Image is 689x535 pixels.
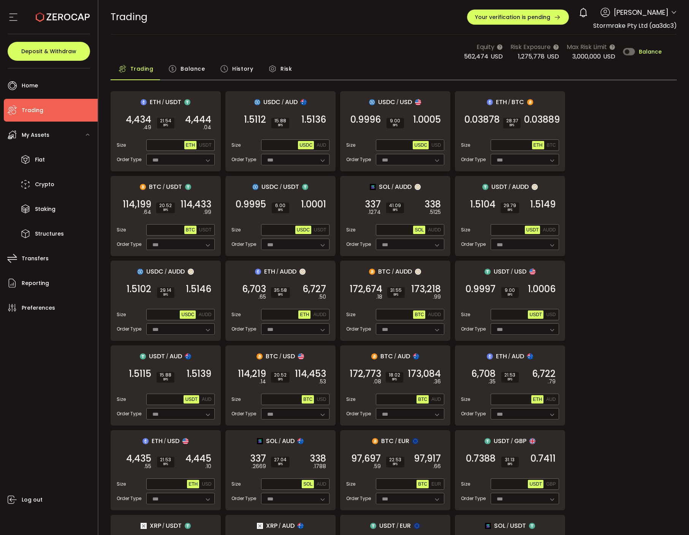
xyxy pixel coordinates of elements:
em: / [166,353,168,360]
span: ETH [188,481,198,487]
i: BPS [159,208,172,212]
span: AUD [202,397,211,402]
span: USDC [263,97,280,107]
span: Stormrake Pty Ltd (aa3dc3) [593,21,677,30]
img: usdt_portfolio.svg [140,353,146,359]
em: .5125 [429,208,441,216]
em: .04 [203,123,211,131]
span: Preferences [22,302,55,313]
span: 9.00 [390,119,401,123]
em: / [165,268,167,275]
span: USD [400,97,412,107]
span: BTC [266,351,278,361]
span: 0.9995 [236,201,266,208]
span: Crypto [35,179,54,190]
span: Order Type [346,241,371,248]
img: btc_portfolio.svg [371,353,377,359]
span: History [232,61,253,76]
span: USDC [378,97,395,107]
span: USDC [414,142,427,148]
span: AUD [398,351,410,361]
em: / [508,353,510,360]
img: btc_portfolio.svg [527,99,533,105]
span: USDT [199,142,212,148]
span: AUD [512,351,524,361]
span: Home [22,80,38,91]
img: zuPXiwguUFiBOIQyqLOiXsnnNitlx7q4LCwEbLHADjIpTka+Lip0HH8D0VTrd02z+wEAAAAASUVORK5CYII= [415,184,421,190]
em: / [280,184,282,190]
span: 562,474 [464,52,488,61]
span: Size [346,311,355,318]
span: 41.09 [389,203,401,208]
span: Size [117,142,126,149]
span: SOL [415,227,424,233]
span: My Assets [22,130,49,141]
span: ETH [496,97,507,107]
i: BPS [160,293,171,297]
span: Size [461,311,470,318]
span: 21.54 [160,119,171,123]
span: Balance [181,61,205,76]
img: usdc_portfolio.svg [254,99,260,105]
button: AUD [315,480,328,488]
span: Size [231,226,241,233]
span: AUDD [395,267,412,276]
span: 114,199 [123,201,151,208]
span: AUDD [395,182,412,192]
i: BPS [160,123,171,128]
button: USDT [528,480,543,488]
span: Order Type [461,326,486,332]
span: Order Type [231,326,256,332]
img: aud_portfolio.svg [298,438,304,444]
button: AUD [430,395,442,404]
img: sol_portfolio.png [370,184,376,190]
em: .18 [376,293,382,301]
img: btc_portfolio.svg [372,438,378,444]
span: USDT [491,182,507,192]
em: / [392,268,394,275]
img: xrp_portfolio.png [141,523,147,529]
img: aud_portfolio.svg [298,523,304,529]
span: 1.5136 [301,116,326,123]
span: Max Risk Limit [567,42,607,52]
img: usd_portfolio.svg [529,269,535,275]
em: / [163,184,165,190]
img: usd_portfolio.svg [298,353,304,359]
span: AUD [546,397,556,402]
button: AUDD [197,310,213,319]
img: sol_portfolio.png [485,523,491,529]
span: Structures [35,228,64,239]
span: USDC [299,142,312,148]
button: USDT [198,141,213,149]
span: ETH [300,312,309,317]
i: BPS [390,293,402,297]
button: USD [200,480,213,488]
button: USD [430,141,442,149]
span: Trading [111,10,147,24]
span: Order Type [117,241,141,248]
span: 1.5139 [187,370,211,378]
span: 6,708 [471,370,496,378]
img: aud_portfolio.svg [527,353,533,359]
img: eur_portfolio.svg [414,523,420,529]
img: aud_portfolio.svg [413,353,419,359]
button: ETH [187,480,199,488]
i: BPS [504,293,516,297]
img: btc_portfolio.svg [257,353,263,359]
span: BTC [415,312,424,317]
span: AUDD [168,267,185,276]
span: AUD [317,481,326,487]
em: / [508,99,510,106]
span: Size [231,311,241,318]
span: 1.5102 [127,285,151,293]
button: USDC [180,310,196,319]
span: AUD [285,97,298,107]
span: Size [117,311,126,318]
span: 0.9997 [466,285,496,293]
span: Size [461,226,470,233]
button: ETH [298,310,310,319]
span: 29.79 [504,203,516,208]
span: 1.0006 [528,285,556,293]
img: usdt_portfolio.svg [370,523,376,529]
img: zuPXiwguUFiBOIQyqLOiXsnnNitlx7q4LCwEbLHADjIpTka+Lip0HH8D0VTrd02z+wEAAAAASUVORK5CYII= [415,269,421,275]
